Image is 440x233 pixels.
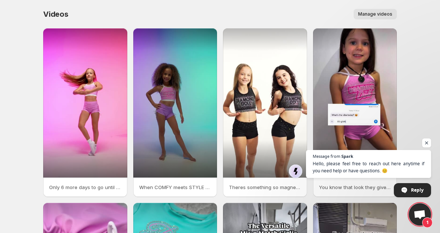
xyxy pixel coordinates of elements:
span: Hello, please feel free to reach out here anytime if you need help or have questions. 😊 [313,160,424,174]
p: Only 6 more days to go until launch Mark your calendars this collection is going to go fast Intro... [49,183,121,191]
span: Videos [43,10,68,19]
span: Manage videos [358,11,392,17]
p: When COMFY meets STYLE Check out diamonddoll_couture Have a small business ready to get new and u... [139,183,211,191]
span: Spark [341,154,353,158]
span: Reply [411,183,424,197]
span: Message from [313,154,340,158]
button: Manage videos [354,9,397,19]
div: Open chat [409,203,431,226]
p: Theres something so magnetic about people who bring positive energy into every room and we see th... [229,183,301,191]
span: 1 [422,217,433,228]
